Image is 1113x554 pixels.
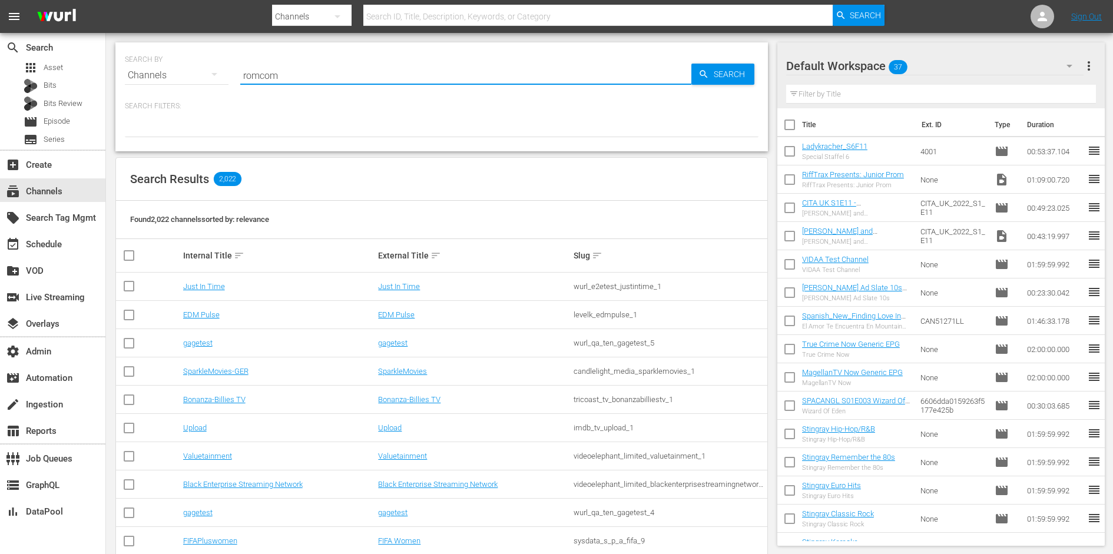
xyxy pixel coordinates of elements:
span: Episode [44,115,70,127]
td: 01:59:59.992 [1022,448,1087,476]
a: Just In Time [183,282,225,291]
a: Valuetainment [378,452,427,460]
div: levelk_edmpulse_1 [574,310,766,319]
a: Spanish_New_Finding Love In Mountain View [802,311,906,329]
span: reorder [1087,370,1101,384]
span: VOD [6,264,20,278]
div: External Title [378,248,570,263]
span: reorder [1087,455,1101,469]
td: 01:59:59.992 [1022,420,1087,448]
span: Episode [995,483,1009,497]
span: Create [6,158,20,172]
div: wurl_e2etest_justintime_1 [574,282,766,291]
a: [PERSON_NAME] Ad Slate 10s ([PERSON_NAME] Ad Slate 10s (00:30:00)) [802,283,907,310]
span: reorder [1087,200,1101,214]
div: Slug [574,248,766,263]
div: candlelight_media_sparklemovies_1 [574,367,766,376]
td: None [916,476,990,505]
td: None [916,250,990,278]
a: Ladykracher_S6F11 [802,142,867,151]
span: reorder [1087,172,1101,186]
td: CITA_UK_2022_S1_E11 [916,222,990,250]
div: Stingray Hip-Hop/R&B [802,436,875,443]
a: CITA UK S1E11 - [PERSON_NAME] and Belle [802,198,891,216]
td: 01:09:00.720 [1022,165,1087,194]
span: reorder [1087,539,1101,553]
span: reorder [1087,228,1101,243]
span: Series [44,134,65,145]
span: Search [709,64,754,85]
a: FIFAPluswomen [183,536,237,545]
span: Episode [995,257,1009,271]
td: 00:23:30.042 [1022,278,1087,307]
td: None [916,420,990,448]
a: Black Enterprise Streaming Network [378,480,498,489]
span: Reports [6,424,20,438]
div: Internal Title [183,248,375,263]
a: gagetest [183,339,213,347]
td: CAN51271LL [916,307,990,335]
td: 01:59:59.992 [1022,476,1087,505]
a: EDM Pulse [183,310,220,319]
span: Schedule [6,237,20,251]
div: sysdata_s_p_a_fifa_9 [574,536,766,545]
a: EDM Pulse [378,310,415,319]
span: DataPool [6,505,20,519]
button: more_vert [1082,52,1096,80]
a: Stingray Hip-Hop/R&B [802,424,875,433]
a: MagellanTV Now Generic EPG [802,368,903,377]
a: gagetest [183,508,213,517]
span: Ingestion [6,397,20,412]
span: Admin [6,344,20,359]
span: reorder [1087,144,1101,158]
a: Upload [378,423,402,432]
div: videoelephant_limited_blackenterprisestreamingnetwork_1 [574,480,766,489]
div: videoelephant_limited_valuetainment_1 [574,452,766,460]
span: 2,022 [214,172,241,186]
span: Bits [44,79,57,91]
div: [PERSON_NAME] and [PERSON_NAME] [802,238,911,246]
span: reorder [1087,483,1101,497]
a: SPACANGL S01E003 Wizard Of Eden [802,396,910,414]
td: CITA_UK_2022_S1_E11 [916,194,990,222]
span: Automation [6,371,20,385]
td: 00:43:19.997 [1022,222,1087,250]
span: reorder [1087,257,1101,271]
a: Sign Out [1071,12,1102,21]
span: reorder [1087,341,1101,356]
td: None [916,278,990,307]
a: SparkleMovies [378,367,427,376]
span: sort [430,250,441,261]
button: Search [833,5,885,26]
span: Episode [995,427,1009,441]
a: Black Enterprise Streaming Network [183,480,303,489]
div: MagellanTV Now [802,379,903,387]
span: Search Results [130,172,209,186]
button: Search [691,64,754,85]
div: True Crime Now [802,351,900,359]
th: Type [988,108,1020,141]
td: 01:59:59.992 [1022,250,1087,278]
span: Bits Review [44,98,82,110]
div: Default Workspace [786,49,1084,82]
td: None [916,335,990,363]
span: Channels [6,184,20,198]
div: Bits [24,79,38,93]
td: 6606dda0159263f5177e425b [916,392,990,420]
div: wurl_qa_ten_gagetest_4 [574,508,766,517]
span: Live Streaming [6,290,20,304]
td: None [916,165,990,194]
div: Stingray Remember the 80s [802,464,895,472]
a: gagetest [378,339,408,347]
span: reorder [1087,398,1101,412]
span: Series [24,132,38,147]
a: SparkleMovies-GER [183,367,249,376]
td: 00:30:03.685 [1022,392,1087,420]
div: VIDAA Test Channel [802,266,869,274]
span: Episode [995,540,1009,554]
a: True Crime Now Generic EPG [802,340,900,349]
span: Episode [995,144,1009,158]
td: None [916,363,990,392]
span: Episode [995,314,1009,328]
th: Duration [1020,108,1091,141]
